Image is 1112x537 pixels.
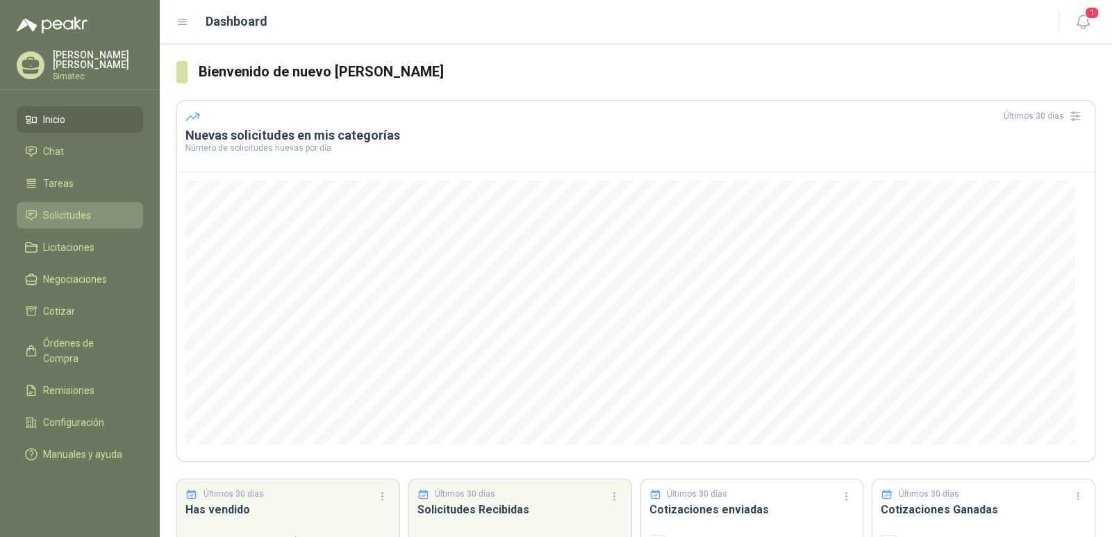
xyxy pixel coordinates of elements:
span: 1 [1084,6,1099,19]
span: Remisiones [43,383,94,398]
p: Últimos 30 días [435,488,495,501]
p: Simatec [53,72,143,81]
h3: Solicitudes Recibidas [417,501,623,518]
h1: Dashboard [206,12,267,31]
div: Últimos 30 días [1004,105,1086,127]
a: Chat [17,138,143,165]
span: Solicitudes [43,208,91,223]
h3: Cotizaciones enviadas [649,501,855,518]
a: Inicio [17,106,143,133]
span: Configuración [43,415,104,430]
h3: Cotizaciones Ganadas [881,501,1086,518]
img: Logo peakr [17,17,88,33]
span: Negociaciones [43,272,107,287]
p: [PERSON_NAME] [PERSON_NAME] [53,50,143,69]
a: Órdenes de Compra [17,330,143,372]
a: Remisiones [17,377,143,404]
span: Manuales y ayuda [43,447,122,462]
span: Licitaciones [43,240,94,255]
button: 1 [1070,10,1095,35]
p: Últimos 30 días [667,488,727,501]
p: Número de solicitudes nuevas por día [185,144,1086,152]
a: Tareas [17,170,143,197]
p: Últimos 30 días [204,488,264,501]
span: Chat [43,144,64,159]
a: Licitaciones [17,234,143,261]
span: Tareas [43,176,74,191]
a: Solicitudes [17,202,143,229]
h3: Bienvenido de nuevo [PERSON_NAME] [199,61,1095,83]
a: Configuración [17,409,143,436]
a: Manuales y ayuda [17,441,143,468]
h3: Nuevas solicitudes en mis categorías [185,127,1086,144]
span: Inicio [43,112,65,127]
h3: Has vendido [185,501,391,518]
span: Cotizar [43,304,75,319]
p: Últimos 30 días [899,488,959,501]
a: Negociaciones [17,266,143,292]
span: Órdenes de Compra [43,336,130,366]
a: Cotizar [17,298,143,324]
